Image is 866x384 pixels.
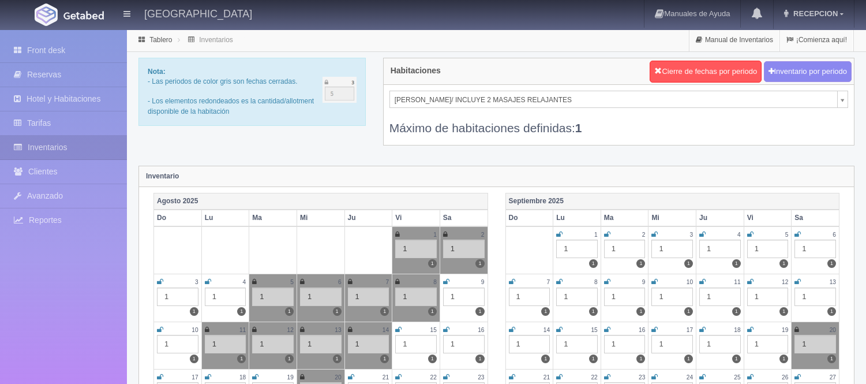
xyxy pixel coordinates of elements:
div: Máximo de habitaciones definidas: [389,108,848,136]
small: 20 [830,327,836,333]
small: 9 [481,279,485,285]
small: 19 [287,374,294,381]
div: 1 [747,288,789,306]
h4: Habitaciones [391,66,441,75]
small: 8 [433,279,437,285]
label: 1 [684,307,693,316]
small: 26 [782,374,788,381]
div: 1 [348,288,389,306]
small: 27 [830,374,836,381]
label: 1 [475,307,484,316]
small: 21 [543,374,550,381]
div: 1 [300,288,342,306]
button: Inventario por periodo [764,61,852,83]
div: 1 [509,288,550,306]
label: 1 [333,355,342,363]
th: Do [154,210,202,226]
label: 1 [827,307,836,316]
label: 1 [636,355,645,363]
th: Ma [601,210,648,226]
div: 1 [252,335,294,353]
label: 1 [589,355,598,363]
div: 1 [651,240,693,258]
div: 1 [556,288,598,306]
small: 2 [481,232,485,238]
div: 1 [747,240,789,258]
small: 23 [478,374,484,381]
small: 3 [689,232,693,238]
label: 1 [428,259,437,268]
th: Ma [249,210,297,226]
th: Lu [553,210,601,226]
div: 1 [395,288,437,306]
h4: [GEOGRAPHIC_DATA] [144,6,252,20]
th: Sa [440,210,488,226]
div: 1 [794,335,836,353]
small: 13 [335,327,341,333]
th: Do [505,210,553,226]
a: ¡Comienza aquí! [780,29,853,51]
label: 1 [475,355,484,363]
small: 17 [687,327,693,333]
div: 1 [794,288,836,306]
small: 15 [430,327,437,333]
label: 1 [380,307,389,316]
small: 14 [383,327,389,333]
label: 1 [589,259,598,268]
small: 15 [591,327,597,333]
div: 1 [699,288,741,306]
th: Mi [297,210,344,226]
a: [PERSON_NAME]/ INCLUYE 2 MASAJES RELAJANTES [389,91,848,108]
label: 1 [285,307,294,316]
label: 1 [827,355,836,363]
label: 1 [380,355,389,363]
small: 18 [239,374,246,381]
small: 12 [782,279,788,285]
small: 5 [785,232,789,238]
small: 19 [782,327,788,333]
div: 1 [205,288,246,306]
div: 1 [157,335,198,353]
label: 1 [541,307,550,316]
div: 1 [443,335,485,353]
div: 1 [794,240,836,258]
label: 1 [541,355,550,363]
label: 1 [190,307,198,316]
small: 11 [734,279,740,285]
img: Getabed [63,11,104,20]
th: Lu [201,210,249,226]
small: 10 [192,327,198,333]
div: 1 [443,288,485,306]
label: 1 [732,355,741,363]
label: 1 [684,259,693,268]
div: - Las periodos de color gris son fechas cerradas. - Los elementos redondeados es la cantidad/allo... [138,58,366,126]
small: 12 [287,327,294,333]
label: 1 [428,355,437,363]
div: 1 [205,335,246,353]
div: 1 [604,335,646,353]
label: 1 [190,355,198,363]
small: 23 [639,374,645,381]
label: 1 [732,307,741,316]
th: Septiembre 2025 [505,193,839,210]
small: 14 [543,327,550,333]
small: 3 [195,279,198,285]
small: 6 [338,279,342,285]
small: 13 [830,279,836,285]
div: 1 [556,240,598,258]
small: 22 [591,374,597,381]
th: Sa [792,210,839,226]
small: 24 [687,374,693,381]
th: Agosto 2025 [154,193,488,210]
label: 1 [589,307,598,316]
small: 2 [642,232,646,238]
label: 1 [684,355,693,363]
label: 1 [732,259,741,268]
div: 1 [747,335,789,353]
label: 1 [779,259,788,268]
label: 1 [475,259,484,268]
div: 1 [604,288,646,306]
div: 1 [699,240,741,258]
th: Vi [744,210,792,226]
small: 7 [386,279,389,285]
